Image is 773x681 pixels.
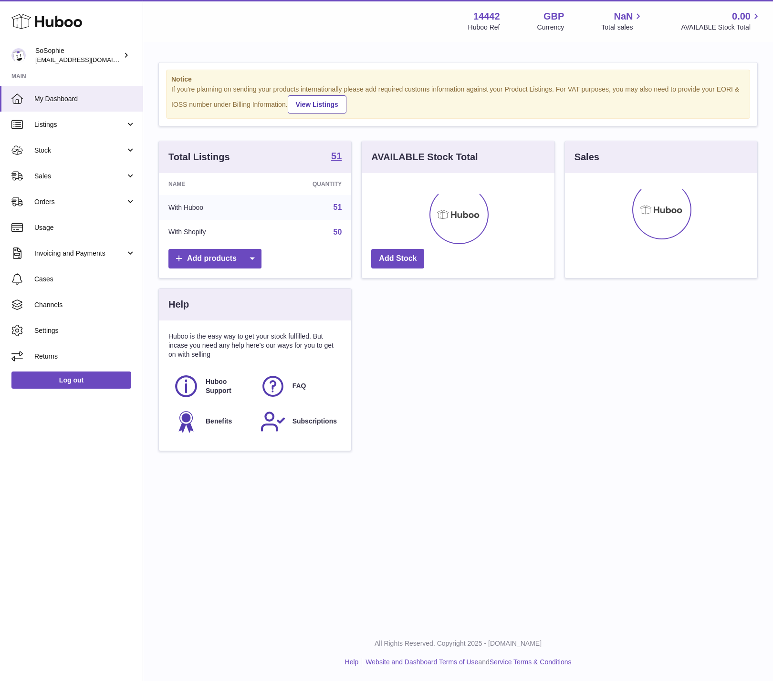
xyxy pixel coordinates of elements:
[468,23,500,32] div: Huboo Ref
[34,300,136,310] span: Channels
[681,10,762,32] a: 0.00 AVAILABLE Stock Total
[543,10,564,23] strong: GBP
[34,249,125,258] span: Invoicing and Payments
[206,417,232,426] span: Benefits
[34,172,125,181] span: Sales
[292,417,337,426] span: Subscriptions
[681,23,762,32] span: AVAILABLE Stock Total
[171,85,745,113] div: If you're planning on sending your products internationally please add required customs informati...
[168,249,261,268] a: Add products
[262,173,351,195] th: Quantity
[260,409,337,434] a: Subscriptions
[345,658,359,666] a: Help
[34,223,136,232] span: Usage
[490,658,572,666] a: Service Terms & Conditions
[168,151,230,164] h3: Total Listings
[206,377,250,395] span: Huboo Support
[331,151,342,163] a: 51
[173,409,251,434] a: Benefits
[575,151,599,164] h3: Sales
[159,195,262,220] td: With Huboo
[371,249,424,268] a: Add Stock
[34,146,125,155] span: Stock
[366,658,478,666] a: Website and Dashboard Terms of Use
[34,326,136,335] span: Settings
[34,197,125,206] span: Orders
[168,298,189,311] h3: Help
[34,352,136,361] span: Returns
[331,151,342,161] strong: 51
[362,658,571,667] li: and
[11,48,26,62] img: info@thebigclick.co.uk
[34,94,136,103] span: My Dashboard
[537,23,564,32] div: Currency
[601,10,644,32] a: NaN Total sales
[371,151,478,164] h3: AVAILABLE Stock Total
[35,46,121,64] div: SoSophie
[334,228,342,236] a: 50
[151,639,765,648] p: All Rights Reserved. Copyright 2025 - [DOMAIN_NAME]
[34,275,136,284] span: Cases
[11,371,131,389] a: Log out
[159,220,262,245] td: With Shopify
[35,56,140,63] span: [EMAIL_ADDRESS][DOMAIN_NAME]
[473,10,500,23] strong: 14442
[159,173,262,195] th: Name
[288,95,346,113] a: View Listings
[168,332,342,359] p: Huboo is the easy way to get your stock fulfilled. But incase you need any help here's our ways f...
[292,382,306,391] span: FAQ
[34,120,125,129] span: Listings
[614,10,633,23] span: NaN
[171,75,745,84] strong: Notice
[334,203,342,211] a: 51
[173,373,251,399] a: Huboo Support
[732,10,751,23] span: 0.00
[260,373,337,399] a: FAQ
[601,23,644,32] span: Total sales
